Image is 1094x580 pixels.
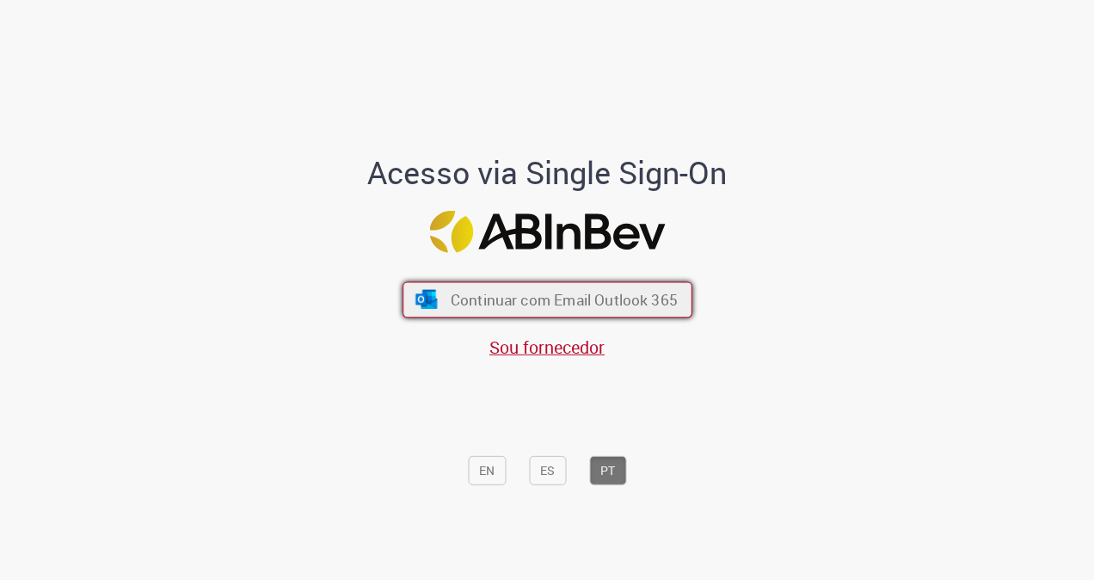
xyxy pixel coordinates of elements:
span: Continuar com Email Outlook 365 [450,290,677,310]
button: EN [468,456,506,485]
a: Sou fornecedor [489,336,605,359]
button: PT [589,456,626,485]
img: Logo ABInBev [429,210,665,252]
button: ES [529,456,566,485]
h1: Acesso via Single Sign-On [309,156,786,190]
button: ícone Azure/Microsoft 360 Continuar com Email Outlook 365 [403,281,692,318]
img: ícone Azure/Microsoft 360 [414,290,439,309]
